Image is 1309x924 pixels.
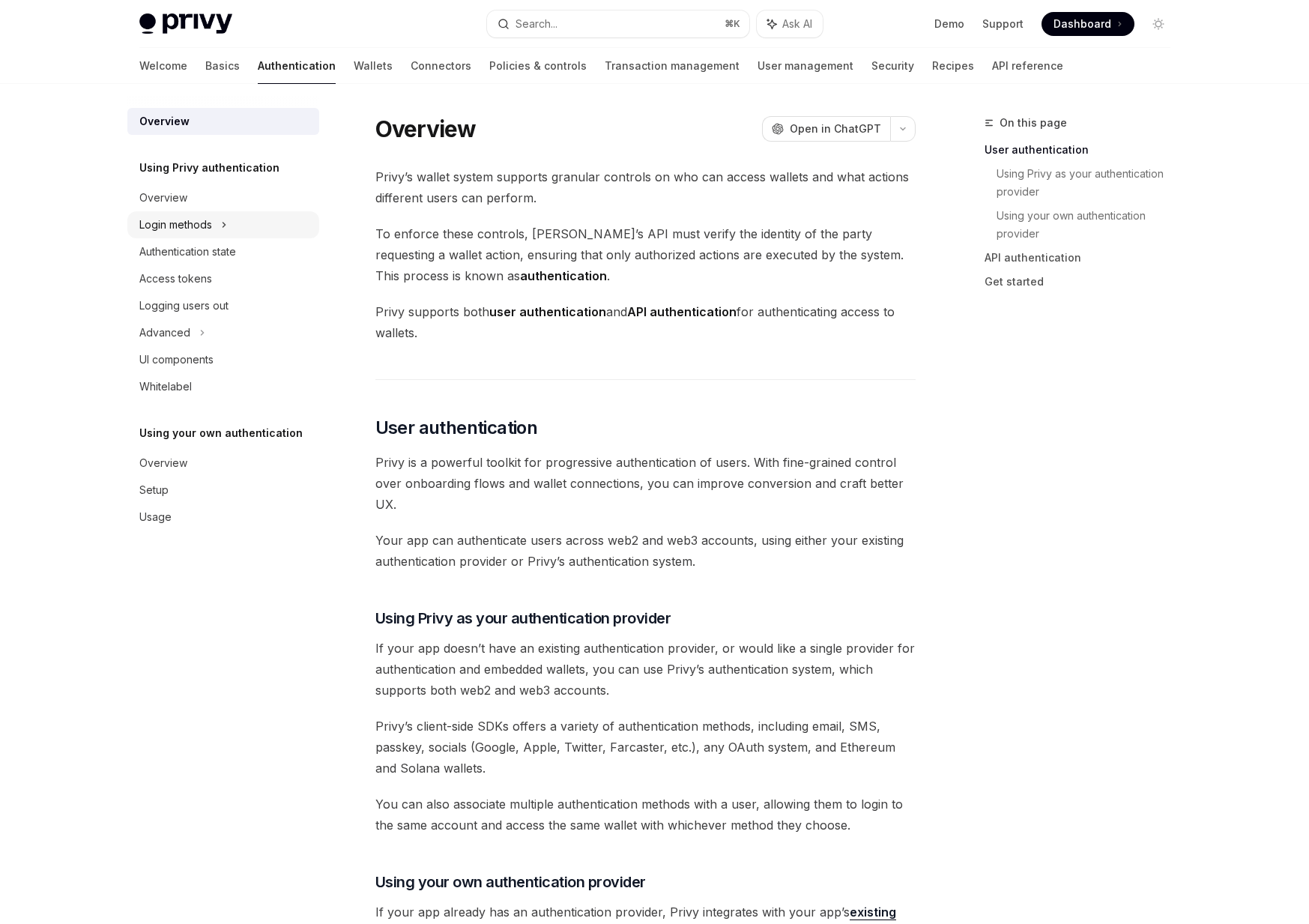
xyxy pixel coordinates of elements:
div: Overview [139,112,190,130]
a: Authentication [258,48,336,84]
div: Authentication state [139,243,236,261]
div: Access tokens [139,270,212,288]
a: Overview [127,450,319,477]
a: Support [982,16,1024,31]
div: Advanced [139,324,190,342]
span: Using Privy as your authentication provider [375,608,671,629]
a: Usage [127,504,319,531]
button: Ask AI [757,10,823,37]
span: Privy’s wallet system supports granular controls on who can access wallets and what actions diffe... [375,166,916,208]
span: Privy’s client-side SDKs offers a variety of authentication methods, including email, SMS, passke... [375,716,916,779]
div: Logging users out [139,297,229,315]
span: Privy is a powerful toolkit for progressive authentication of users. With fine-grained control ov... [375,452,916,515]
a: Using your own authentication provider [997,204,1182,246]
span: Using your own authentication provider [375,872,646,893]
div: Search... [516,15,557,33]
a: Basics [205,48,240,84]
a: Overview [127,108,319,135]
strong: user authentication [489,304,606,319]
a: Recipes [932,48,974,84]
a: Security [871,48,914,84]
div: Setup [139,481,169,499]
a: API authentication [985,246,1182,270]
a: Policies & controls [489,48,587,84]
a: Overview [127,184,319,211]
span: You can also associate multiple authentication methods with a user, allowing them to login to the... [375,794,916,836]
span: ⌘ K [725,18,740,30]
span: User authentication [375,416,538,440]
a: Authentication state [127,238,319,265]
span: On this page [1000,114,1067,132]
span: If your app doesn’t have an existing authentication provider, or would like a single provider for... [375,638,916,701]
span: Dashboard [1053,16,1111,31]
img: light logo [139,13,232,34]
a: API reference [992,48,1063,84]
span: To enforce these controls, [PERSON_NAME]’s API must verify the identity of the party requesting a... [375,223,916,286]
strong: API authentication [627,304,737,319]
a: Get started [985,270,1182,294]
a: UI components [127,346,319,373]
a: Welcome [139,48,187,84]
button: Open in ChatGPT [762,116,890,142]
span: Your app can authenticate users across web2 and web3 accounts, using either your existing authent... [375,530,916,572]
div: Login methods [139,216,212,234]
a: Logging users out [127,292,319,319]
span: Privy supports both and for authenticating access to wallets. [375,301,916,343]
a: Wallets [354,48,393,84]
a: Access tokens [127,265,319,292]
a: User management [758,48,853,84]
button: Search...⌘K [487,10,749,37]
a: Setup [127,477,319,504]
button: Toggle dark mode [1146,12,1170,36]
a: Using Privy as your authentication provider [997,162,1182,204]
h5: Using your own authentication [139,424,303,442]
a: User authentication [985,138,1182,162]
div: UI components [139,351,214,369]
span: Ask AI [782,16,812,31]
div: Usage [139,508,172,526]
div: Overview [139,189,187,207]
a: Connectors [411,48,471,84]
a: Demo [934,16,964,31]
div: Whitelabel [139,378,192,396]
span: Open in ChatGPT [790,121,881,136]
h1: Overview [375,115,477,142]
strong: authentication [520,268,607,283]
div: Overview [139,454,187,472]
a: Whitelabel [127,373,319,400]
a: Dashboard [1042,12,1134,36]
h5: Using Privy authentication [139,159,279,177]
a: Transaction management [605,48,740,84]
